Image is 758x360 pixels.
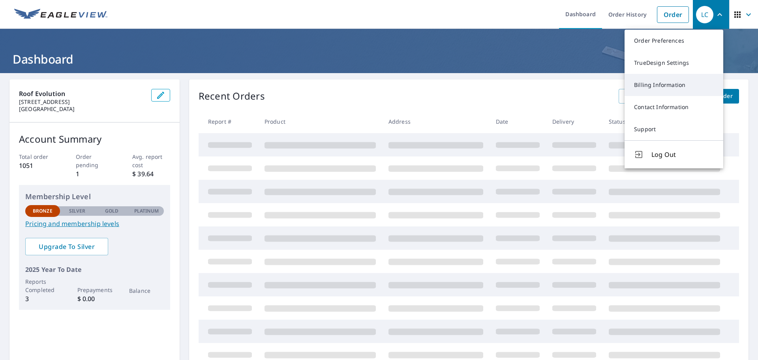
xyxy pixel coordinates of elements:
p: Platinum [134,207,159,215]
th: Report # [199,110,258,133]
p: Silver [69,207,86,215]
p: 2025 Year To Date [25,265,164,274]
span: Upgrade To Silver [32,242,102,251]
span: Log Out [651,150,714,159]
th: Status [602,110,726,133]
th: Address [382,110,490,133]
p: Avg. report cost [132,153,170,169]
a: Contact Information [625,96,723,118]
th: Date [490,110,546,133]
p: Gold [105,207,118,215]
p: Roof Evolution [19,89,145,98]
p: Total order [19,153,57,161]
a: Support [625,118,723,140]
h1: Dashboard [9,51,749,67]
p: 3 [25,294,60,303]
th: Product [258,110,382,133]
a: Order Preferences [625,30,723,52]
button: Log Out [625,140,723,168]
a: View All Orders [619,89,675,104]
a: Order [657,6,689,23]
img: EV Logo [14,9,107,21]
p: $ 39.64 [132,169,170,179]
a: Pricing and membership levels [25,219,164,228]
p: Account Summary [19,132,170,146]
p: 1051 [19,161,57,170]
p: Prepayments [77,286,112,294]
p: Bronze [33,207,53,215]
p: Recent Orders [199,89,265,104]
p: Balance [129,286,164,295]
p: 1 [76,169,114,179]
p: $ 0.00 [77,294,112,303]
p: [STREET_ADDRESS] [19,98,145,106]
a: Upgrade To Silver [25,238,108,255]
p: Membership Level [25,191,164,202]
a: TrueDesign Settings [625,52,723,74]
th: Delivery [546,110,602,133]
a: Billing Information [625,74,723,96]
p: Order pending [76,153,114,169]
p: [GEOGRAPHIC_DATA] [19,106,145,113]
p: Reports Completed [25,277,60,294]
div: LC [696,6,713,23]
